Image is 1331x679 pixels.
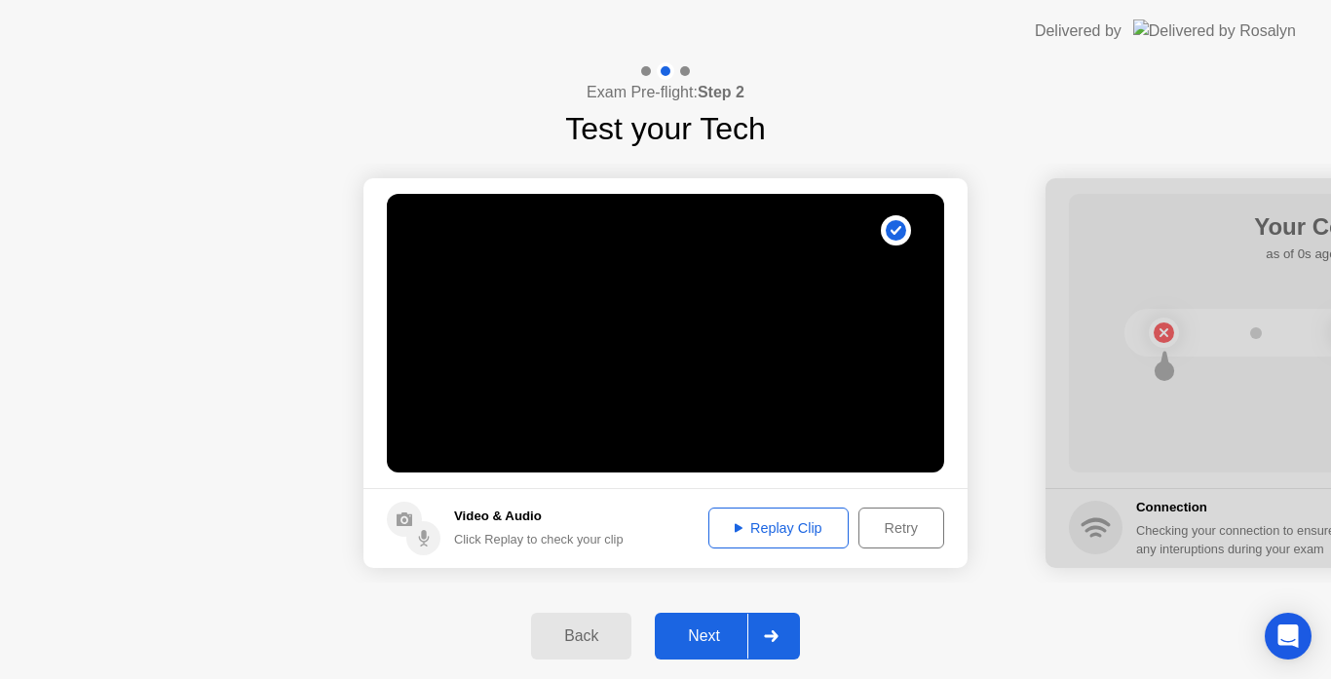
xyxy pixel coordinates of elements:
div: Replay Clip [715,520,842,536]
div: Next [661,627,747,645]
div: Retry [865,520,937,536]
div: Delivered by [1035,19,1122,43]
div: Click Replay to check your clip [454,530,624,548]
button: Back [531,613,631,660]
button: Retry [858,508,944,548]
img: Delivered by Rosalyn [1133,19,1296,42]
button: Next [655,613,800,660]
div: Back [537,627,626,645]
b: Step 2 [698,84,744,100]
h5: Video & Audio [454,507,624,526]
button: Replay Clip [708,508,849,548]
div: Open Intercom Messenger [1265,613,1312,660]
h4: Exam Pre-flight: [587,81,744,104]
h1: Test your Tech [565,105,766,152]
